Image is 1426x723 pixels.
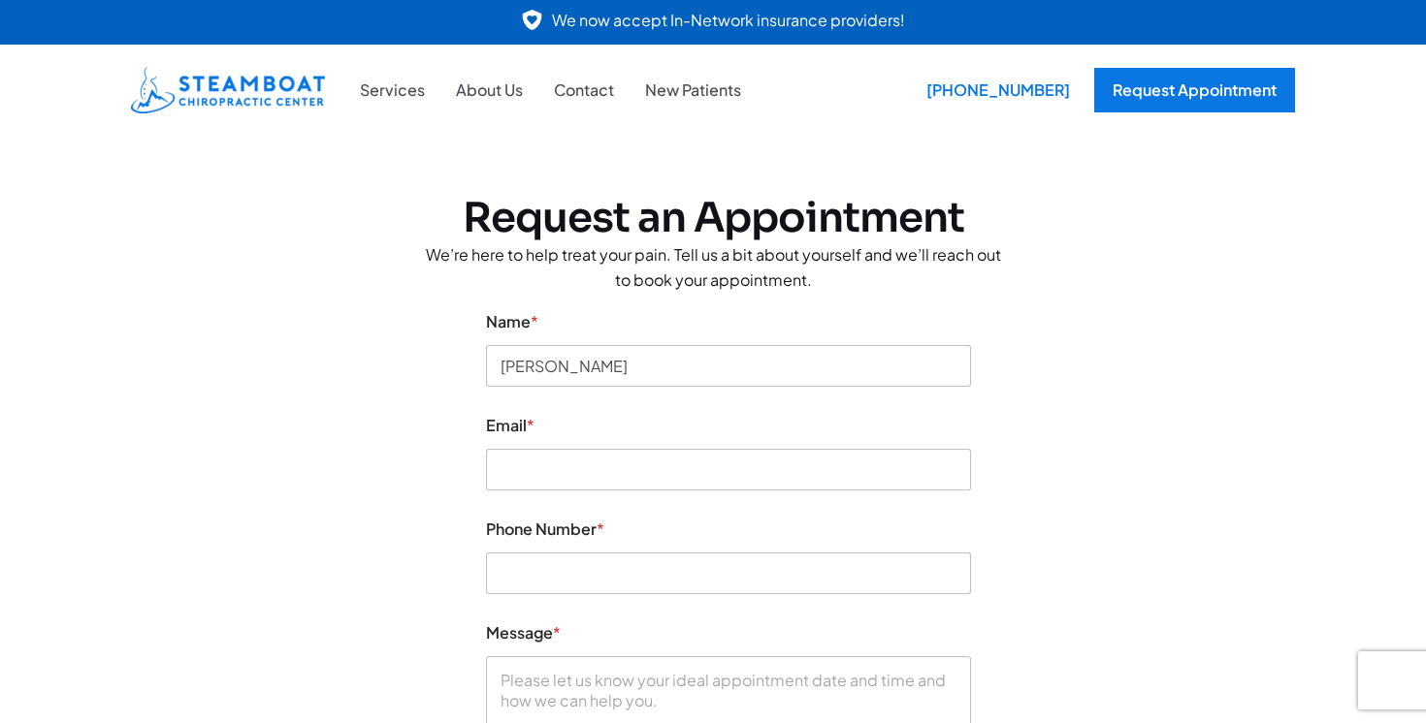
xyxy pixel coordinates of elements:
a: New Patients [630,78,757,103]
a: Request Appointment [1094,68,1295,112]
label: Email [486,416,971,434]
nav: Site Navigation [344,78,757,103]
img: Steamboat Chiropractic Center [131,67,325,113]
label: Message [486,623,971,642]
h2: Request an Appointment [422,194,1004,242]
label: Name [486,312,971,330]
a: [PHONE_NUMBER] [912,68,1075,112]
a: About Us [440,78,538,103]
a: Contact [538,78,630,103]
label: Phone Number [486,519,971,538]
a: Services [344,78,440,103]
div: [PHONE_NUMBER] [912,68,1085,112]
p: We’re here to help treat your pain. Tell us a bit about yourself and we’ll reach out to book your... [422,242,1004,292]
